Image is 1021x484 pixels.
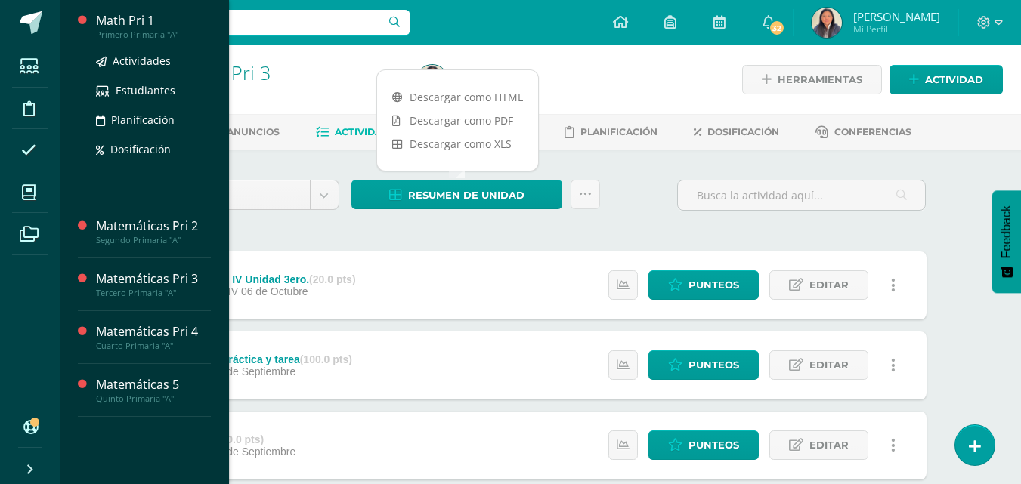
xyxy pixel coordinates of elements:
div: Matemáticas 5 [96,376,211,393]
span: Anuncios [227,126,280,137]
h1: Matemáticas Pri 3 [118,62,399,83]
div: Repaso [173,433,295,445]
input: Busca la actividad aquí... [678,180,925,210]
a: Punteos [648,270,759,300]
span: Unidad 4 [168,180,299,209]
span: Editar [809,351,849,379]
strong: (100.0 pts) [212,433,264,445]
div: Matemáticas Pri 4 [96,323,211,341]
a: Punteos [648,430,759,460]
a: Matemáticas 5Quinto Primaria "A" [96,376,211,404]
a: Matemáticas Pri 4Cuarto Primaria "A" [96,323,211,351]
div: Tercero Primaria 'A' [118,83,399,97]
span: Conferencias [834,126,911,137]
a: Punteos [648,350,759,380]
span: Editar [809,431,849,459]
span: Actividad [925,66,983,94]
span: Dosificación [707,126,779,137]
span: 32 [769,20,785,36]
a: Descargar como XLS [377,132,538,156]
a: Actividades [316,120,401,144]
a: Dosificación [96,140,211,158]
a: Conferencias [815,120,911,144]
a: Unidad 4 [156,180,339,209]
span: Editar [809,271,849,299]
a: Anuncios [206,120,280,144]
span: [PERSON_NAME] [853,9,940,24]
a: Math Pri 1Primero Primaria "A" [96,12,211,40]
span: Herramientas [778,66,862,94]
a: Herramientas [742,65,882,94]
span: Punteos [688,351,739,379]
span: Actividades [335,126,401,137]
span: Feedback [1000,205,1013,258]
div: Primero Primaria "A" [96,29,211,40]
div: Matemáticas Pri 3 [96,270,211,288]
span: 06 de Octubre [241,285,308,297]
a: Actividad [890,65,1003,94]
div: Evaluación IV Unidad 3ero. [173,273,355,285]
a: Matemáticas Pri 2Segundo Primaria "A" [96,217,211,245]
div: Quinto Primaria "A" [96,393,211,404]
a: Dosificación [694,120,779,144]
input: Busca un usuario... [70,10,410,35]
a: Descargar como HTML [377,85,538,109]
span: Dosificación [110,142,171,156]
span: 29 de Septiembre [212,365,296,378]
img: 053f0824b320b518b52f6bf93d3dd2bd.png [417,65,447,95]
span: Punteos [688,271,739,299]
div: Cuarto Primaria "A" [96,341,211,351]
div: Diario de Práctica y tarea [173,353,352,365]
strong: (20.0 pts) [309,273,355,285]
div: Tercero Primaria "A" [96,288,211,298]
span: Mi Perfil [853,23,940,35]
a: Estudiantes [96,82,211,99]
span: 22 de Septiembre [212,445,296,458]
a: Descargar como PDF [377,109,538,132]
div: Matemáticas Pri 2 [96,217,211,235]
span: Punteos [688,431,739,459]
div: Segundo Primaria "A" [96,235,211,245]
span: Planificación [111,113,175,127]
span: Actividades [113,54,171,68]
span: Resumen de unidad [408,181,524,209]
button: Feedback - Mostrar encuesta [992,190,1021,293]
span: Estudiantes [116,83,175,97]
a: Planificación [565,120,657,144]
img: 053f0824b320b518b52f6bf93d3dd2bd.png [812,8,842,38]
strong: (100.0 pts) [300,353,352,365]
span: Planificación [580,126,657,137]
a: Matemáticas Pri 3Tercero Primaria "A" [96,270,211,298]
div: Math Pri 1 [96,12,211,29]
a: Planificación [96,111,211,128]
a: Resumen de unidad [351,180,562,209]
a: Actividades [96,52,211,69]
